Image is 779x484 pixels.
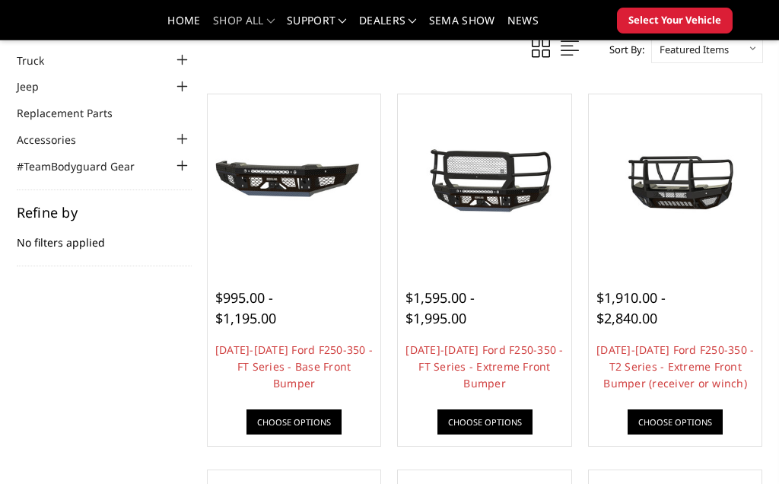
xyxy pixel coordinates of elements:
a: [DATE]-[DATE] Ford F250-350 - FT Series - Base Front Bumper [215,342,373,390]
a: [DATE]-[DATE] Ford F250-350 - FT Series - Extreme Front Bumper [405,342,563,390]
a: Choose Options [437,409,533,435]
a: Choose Options [628,409,723,435]
span: $1,910.00 - $2,840.00 [596,288,666,327]
img: 2023-2025 Ford F250-350 - T2 Series - Extreme Front Bumper (receiver or winch) [593,135,758,228]
a: SEMA Show [429,15,495,37]
a: Jeep [17,78,58,94]
a: Replacement Parts [17,105,132,121]
span: $995.00 - $1,195.00 [215,288,276,327]
img: 2023-2025 Ford F250-350 - FT Series - Extreme Front Bumper [402,142,568,220]
a: Truck [17,53,63,68]
a: 2023-2025 Ford F250-350 - T2 Series - Extreme Front Bumper (receiver or winch) 2023-2025 Ford F25... [593,98,758,264]
div: No filters applied [17,205,192,266]
button: Select Your Vehicle [617,8,733,33]
a: Support [287,15,347,37]
a: News [507,15,539,37]
a: 2023-2025 Ford F250-350 - FT Series - Extreme Front Bumper 2023-2025 Ford F250-350 - FT Series - ... [402,98,568,264]
a: Dealers [359,15,417,37]
span: $1,595.00 - $1,995.00 [405,288,475,327]
a: Choose Options [246,409,342,435]
a: [DATE]-[DATE] Ford F250-350 - T2 Series - Extreme Front Bumper (receiver or winch) [596,342,754,390]
h5: Refine by [17,205,192,219]
a: Accessories [17,132,95,148]
a: 2023-2025 Ford F250-350 - FT Series - Base Front Bumper [211,98,377,264]
img: 2023-2025 Ford F250-350 - FT Series - Base Front Bumper [211,142,377,220]
a: #TeamBodyguard Gear [17,158,154,174]
label: Sort By: [601,38,644,61]
a: Home [167,15,200,37]
span: Select Your Vehicle [628,13,721,28]
a: shop all [213,15,275,37]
